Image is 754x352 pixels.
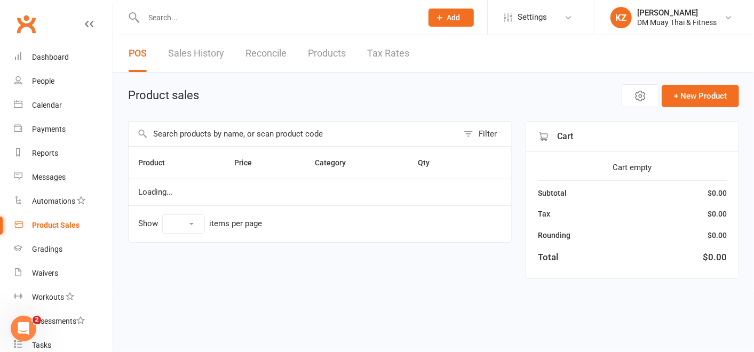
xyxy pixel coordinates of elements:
button: Category [315,156,358,169]
a: Gradings [14,237,113,261]
div: Filter [479,127,497,140]
input: Search... [140,10,415,25]
div: KZ [610,7,632,28]
span: Settings [518,5,547,29]
a: Workouts [14,285,113,309]
div: Total [538,250,558,265]
div: Product Sales [32,221,80,229]
div: Subtotal [538,187,567,199]
a: Clubworx [13,11,39,37]
div: Tax [538,208,550,220]
div: $0.00 [708,229,727,241]
a: People [14,69,113,93]
a: Sales History [168,35,224,72]
div: Tasks [32,341,51,349]
div: Dashboard [32,53,69,61]
div: Payments [32,125,66,133]
button: Add [428,9,474,27]
span: 2 [33,316,41,324]
button: + New Product [662,85,739,107]
button: Product [138,156,177,169]
span: Qty [418,158,441,167]
td: Loading... [129,179,511,205]
div: items per page [209,219,262,228]
div: People [32,77,54,85]
div: Reports [32,149,58,157]
div: $0.00 [703,250,727,265]
a: Automations [14,189,113,213]
div: Rounding [538,229,570,241]
span: Category [315,158,358,167]
button: Qty [418,156,441,169]
a: Tax Rates [367,35,409,72]
div: Workouts [32,293,64,301]
a: Product Sales [14,213,113,237]
a: Dashboard [14,45,113,69]
div: Automations [32,197,75,205]
div: Assessments [32,317,85,325]
div: $0.00 [708,208,727,220]
h1: Product sales [128,89,199,102]
a: Waivers [14,261,113,285]
a: Reconcile [245,35,287,72]
div: $0.00 [708,187,727,199]
a: Messages [14,165,113,189]
a: Products [308,35,346,72]
a: POS [129,35,147,72]
div: DM Muay Thai & Fitness [637,18,717,27]
iframe: Intercom live chat [11,316,36,341]
a: Calendar [14,93,113,117]
div: Cart empty [538,161,727,174]
button: Price [234,156,264,169]
div: Show [138,214,262,234]
span: Product [138,158,177,167]
div: Messages [32,173,66,181]
div: Cart [526,122,739,152]
button: Filter [458,122,511,146]
a: Assessments [14,309,113,333]
a: Reports [14,141,113,165]
a: Payments [14,117,113,141]
div: Calendar [32,101,62,109]
div: Waivers [32,269,58,277]
span: Price [234,158,264,167]
div: [PERSON_NAME] [637,8,717,18]
div: Gradings [32,245,62,253]
input: Search products by name, or scan product code [129,122,458,146]
span: Add [447,13,461,22]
